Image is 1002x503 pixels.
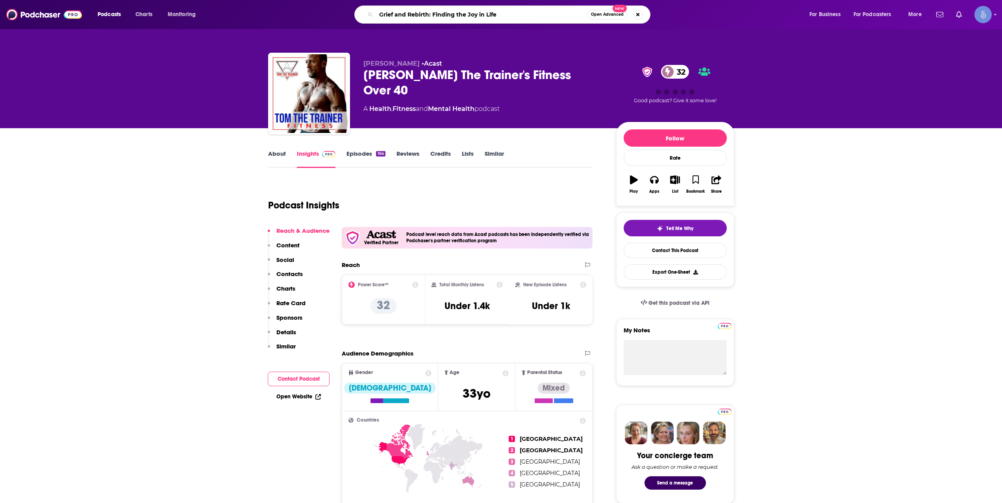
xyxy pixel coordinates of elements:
[268,314,302,328] button: Sponsors
[276,241,300,249] p: Content
[439,282,484,287] h2: Total Monthly Listens
[276,285,295,292] p: Charts
[718,323,732,329] img: Podchaser Pro
[406,232,590,243] h4: Podcast level reach data from Acast podcasts has been independently verified via Podchaser's part...
[268,299,306,314] button: Rate Card
[98,9,121,20] span: Podcasts
[908,9,922,20] span: More
[804,8,850,21] button: open menu
[637,451,713,461] div: Your concierge team
[391,105,393,112] span: ,
[363,104,500,114] div: A podcast
[809,9,841,20] span: For Business
[665,170,685,199] button: List
[268,256,294,271] button: Social
[270,54,348,133] a: Tom The Trainer's Fitness Over 40
[276,343,296,350] p: Similar
[357,418,379,423] span: Countries
[276,270,303,278] p: Contacts
[685,170,706,199] button: Bookmark
[450,370,459,375] span: Age
[485,150,504,168] a: Similar
[616,60,734,109] div: verified Badge32Good podcast? Give it some love!
[520,458,580,465] a: [GEOGRAPHIC_DATA]
[632,464,719,470] div: Ask a question or make a request.
[624,220,727,236] button: tell me why sparkleTell Me Why
[520,481,580,488] a: [GEOGRAPHIC_DATA]
[538,383,570,394] div: Mixed
[640,67,655,77] img: verified Badge
[718,407,732,415] a: Pro website
[428,105,474,112] a: Mental Health
[268,328,296,343] button: Details
[6,7,82,22] img: Podchaser - Follow, Share and Rate Podcasts
[613,5,627,12] span: New
[370,298,396,314] p: 32
[463,390,491,400] a: 33yo
[276,227,330,234] p: Reach & Audience
[346,150,385,168] a: Episodes164
[527,370,562,375] span: Parental Status
[366,230,396,239] img: Acast
[364,240,398,245] h5: Verified Partner
[376,151,385,157] div: 164
[644,170,665,199] button: Apps
[523,282,567,287] h2: New Episode Listens
[953,8,965,21] a: Show notifications dropdown
[276,314,302,321] p: Sponsors
[624,129,727,147] button: Follow
[520,470,580,477] a: [GEOGRAPHIC_DATA]
[268,372,330,386] button: Contact Podcast
[345,230,360,245] img: verfied icon
[974,6,992,23] span: Logged in as Spiral5-G1
[424,60,442,67] a: Acast
[344,383,436,394] div: [DEMOGRAPHIC_DATA]
[276,393,321,400] a: Open Website
[634,293,716,313] a: Get this podcast via API
[509,447,515,453] span: 2
[268,199,339,211] h1: Podcast Insights
[624,243,727,258] a: Contact This Podcast
[666,225,693,232] span: Tell Me Why
[625,422,648,444] img: Sydney Profile
[649,189,659,194] div: Apps
[276,299,306,307] p: Rate Card
[686,189,705,194] div: Bookmark
[532,300,570,312] h3: Under 1k
[624,264,727,280] button: Export One-Sheet
[393,105,416,112] a: Fitness
[268,270,303,285] button: Contacts
[848,8,903,21] button: open menu
[276,328,296,336] p: Details
[630,189,638,194] div: Play
[369,105,391,112] a: Health
[297,150,336,168] a: InsightsPodchaser Pro
[268,227,330,241] button: Reach & Audience
[430,150,451,168] a: Credits
[376,8,587,21] input: Search podcasts, credits, & more...
[706,170,726,199] button: Share
[322,151,336,157] img: Podchaser Pro
[669,65,689,79] span: 32
[520,435,583,442] a: [GEOGRAPHIC_DATA]
[711,189,722,194] div: Share
[520,447,583,454] a: [GEOGRAPHIC_DATA]
[509,436,515,442] span: 1
[416,105,428,112] span: and
[358,282,389,287] h2: Power Score™
[509,470,515,476] span: 4
[135,9,152,20] span: Charts
[535,383,573,403] a: Mixed
[168,9,196,20] span: Monitoring
[342,350,413,357] h2: Audience Demographics
[624,170,644,199] button: Play
[903,8,932,21] button: open menu
[672,189,678,194] div: List
[718,409,732,415] img: Podchaser Pro
[703,422,726,444] img: Jon Profile
[363,60,420,67] span: [PERSON_NAME]
[933,8,946,21] a: Show notifications dropdown
[276,256,294,263] p: Social
[268,285,295,299] button: Charts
